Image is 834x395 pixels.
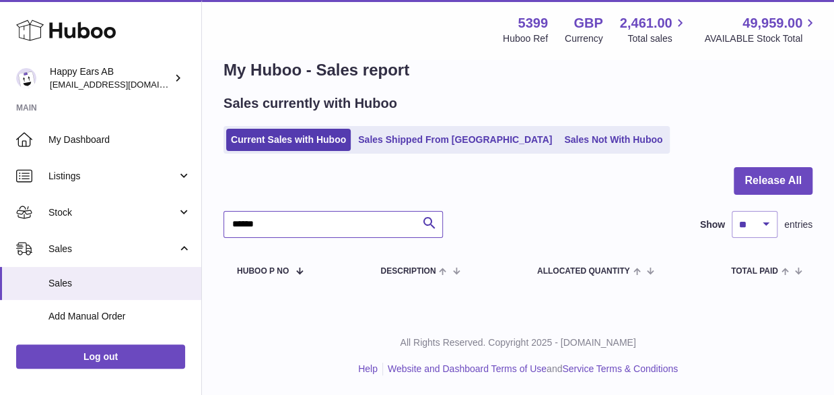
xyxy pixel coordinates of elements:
strong: GBP [574,14,602,32]
span: Huboo P no [237,267,289,276]
span: Description [380,267,436,276]
p: All Rights Reserved. Copyright 2025 - [DOMAIN_NAME] [213,336,823,349]
span: 2,461.00 [620,14,672,32]
span: Listings [48,170,177,183]
a: Help [358,363,378,374]
a: 49,959.00 AVAILABLE Stock Total [704,14,818,45]
span: Total paid [731,267,778,276]
button: Release All [734,167,812,195]
label: Show [700,218,725,231]
div: Huboo Ref [503,32,548,45]
span: Sales [48,243,177,255]
span: Total sales [627,32,687,45]
a: Current Sales with Huboo [226,129,351,151]
span: Add Manual Order [48,310,191,323]
a: Log out [16,344,185,369]
div: Happy Ears AB [50,65,171,91]
span: 49,959.00 [742,14,802,32]
span: Sales [48,277,191,290]
span: entries [784,218,812,231]
a: Sales Not With Huboo [559,129,667,151]
img: 3pl@happyearsearplugs.com [16,68,36,88]
span: Stock [48,206,177,219]
strong: 5399 [518,14,548,32]
div: Currency [565,32,603,45]
span: ALLOCATED Quantity [537,267,630,276]
span: My Dashboard [48,133,191,146]
li: and [383,363,678,375]
a: Service Terms & Conditions [562,363,678,374]
a: Website and Dashboard Terms of Use [388,363,547,374]
h1: My Huboo - Sales report [223,59,812,81]
a: 2,461.00 Total sales [620,14,688,45]
h2: Sales currently with Huboo [223,94,397,113]
a: Sales Shipped From [GEOGRAPHIC_DATA] [353,129,557,151]
span: [EMAIL_ADDRESS][DOMAIN_NAME] [50,79,198,90]
span: AVAILABLE Stock Total [704,32,818,45]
